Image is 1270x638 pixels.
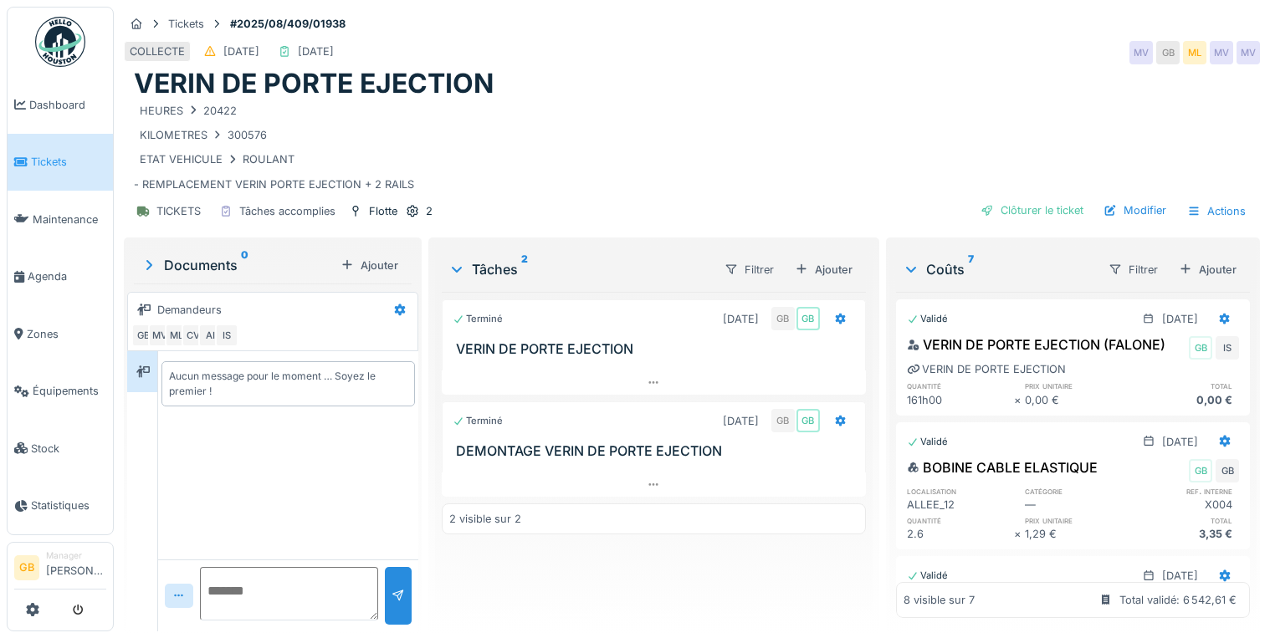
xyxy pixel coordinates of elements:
h3: DEMONTAGE VERIN DE PORTE EJECTION [456,443,858,459]
div: 161h00 [907,392,1014,408]
div: Tâches accomplies [239,203,335,219]
div: KILOMETRES 300576 [140,127,267,143]
div: 0,00 € [1025,392,1132,408]
h6: localisation [907,486,1014,497]
div: Terminé [453,414,503,428]
div: [DATE] [723,311,759,327]
div: Modifier [1097,199,1173,222]
div: [DATE] [1162,568,1198,584]
div: MV [148,324,172,347]
sup: 2 [521,259,528,279]
a: Agenda [8,248,113,306]
div: Manager [46,549,106,562]
div: GB [796,307,820,330]
div: Coûts [903,259,1094,279]
div: 2 visible sur 2 [449,511,521,527]
div: Terminé [453,312,503,326]
div: Filtrer [717,258,781,282]
div: X004 [1132,497,1239,513]
div: VERIN DE PORTE EJECTION (FALONE) [907,334,1165,355]
div: 8 visible sur 7 [904,592,975,608]
a: Statistiques [8,477,113,535]
div: Filtrer [1101,258,1165,282]
li: GB [14,555,39,580]
div: Total validé: 6 542,61 € [1119,592,1237,608]
div: 2.6 [907,526,1014,542]
span: Tickets [31,154,106,170]
div: Demandeurs [157,302,222,318]
div: Ajouter [788,258,859,281]
div: VERIN DE PORTE EJECTION [907,361,1066,377]
div: HEURES 20422 [140,103,237,119]
span: Équipements [33,383,106,399]
div: Flotte [369,203,397,219]
div: COLLECTE [130,43,185,59]
div: Actions [1180,199,1253,223]
span: Agenda [28,268,106,284]
div: × [1014,526,1025,542]
div: ML [1183,41,1206,64]
div: Ajouter [334,254,405,277]
div: Validé [907,435,948,449]
div: - REMPLACEMENT VERIN PORTE EJECTION + 2 RAILS [134,100,1250,193]
a: Maintenance [8,191,113,248]
h6: quantité [907,380,1014,391]
sup: 7 [968,259,974,279]
div: 1,29 € [1025,526,1132,542]
div: MV [1129,41,1153,64]
a: Stock [8,420,113,477]
div: Documents [141,255,334,275]
li: [PERSON_NAME] [46,549,106,585]
div: [DATE] [723,413,759,429]
div: [DATE] [1162,311,1198,327]
div: [DATE] [298,43,334,59]
div: Validé [907,569,948,583]
div: ML [165,324,188,347]
a: Dashboard [8,76,113,134]
a: Tickets [8,134,113,191]
div: MV [1210,41,1233,64]
div: Ajouter [1172,258,1243,281]
div: CV [182,324,205,347]
h6: prix unitaire [1025,380,1132,391]
div: GB [771,409,795,432]
span: Zones [27,326,106,342]
div: [DATE] [223,43,259,59]
div: GB [131,324,155,347]
div: GB [771,307,795,330]
sup: 0 [241,255,248,275]
div: TICKETS [156,203,201,219]
span: Dashboard [29,97,106,113]
div: 0,00 € [1132,392,1239,408]
div: GB [1189,336,1212,360]
strong: #2025/08/409/01938 [223,16,352,32]
div: MV [1237,41,1260,64]
div: ALLEE_12 [907,497,1014,513]
div: Aucun message pour le moment … Soyez le premier ! [169,369,407,399]
div: GB [1216,459,1239,482]
span: Maintenance [33,212,106,227]
div: Validé [907,312,948,326]
h3: VERIN DE PORTE EJECTION [456,341,858,357]
h6: quantité [907,515,1014,526]
div: IS [215,324,238,347]
div: IS [1216,336,1239,360]
div: 2 [426,203,433,219]
div: ETAT VEHICULE ROULANT [140,151,294,167]
h6: prix unitaire [1025,515,1132,526]
a: Zones [8,305,113,363]
div: GB [1156,41,1180,64]
h6: ref. interne [1132,486,1239,497]
h1: VERIN DE PORTE EJECTION [134,68,494,100]
h6: total [1132,515,1239,526]
div: Tâches [448,259,709,279]
span: Statistiques [31,498,106,513]
div: [DATE] [1162,434,1198,450]
div: — [1025,497,1132,513]
div: GB [796,409,820,432]
div: BOBINE CABLE ELASTIQUE [907,457,1098,477]
div: GB [1189,459,1212,482]
img: Badge_color-CXgf-gQk.svg [35,17,85,67]
h6: total [1132,380,1239,391]
div: × [1014,392,1025,408]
